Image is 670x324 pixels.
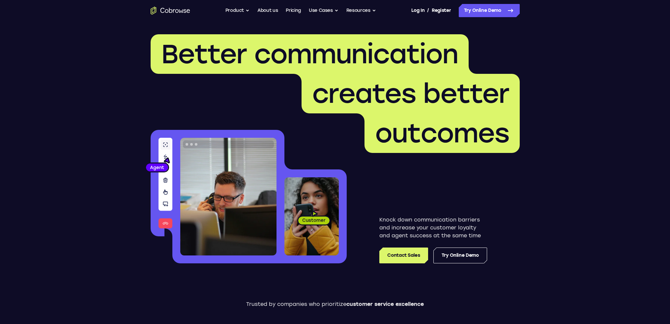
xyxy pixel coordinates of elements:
[298,217,330,223] span: Customer
[257,4,278,17] a: About us
[151,7,190,15] a: Go to the home page
[346,4,376,17] button: Resources
[225,4,250,17] button: Product
[375,117,509,149] span: outcomes
[284,177,339,255] img: A customer holding their phone
[432,4,451,17] a: Register
[427,7,429,15] span: /
[146,164,168,171] span: Agent
[433,248,487,263] a: Try Online Demo
[286,4,301,17] a: Pricing
[379,216,487,240] p: Knock down communication barriers and increase your customer loyalty and agent success at the sam...
[379,248,428,263] a: Contact Sales
[346,301,424,307] span: customer service excellence
[180,138,277,255] img: A customer support agent talking on the phone
[159,138,172,228] img: A series of tools used in co-browsing sessions
[411,4,424,17] a: Log In
[312,78,509,109] span: creates better
[309,4,338,17] button: Use Cases
[459,4,520,17] a: Try Online Demo
[161,38,458,70] span: Better communication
